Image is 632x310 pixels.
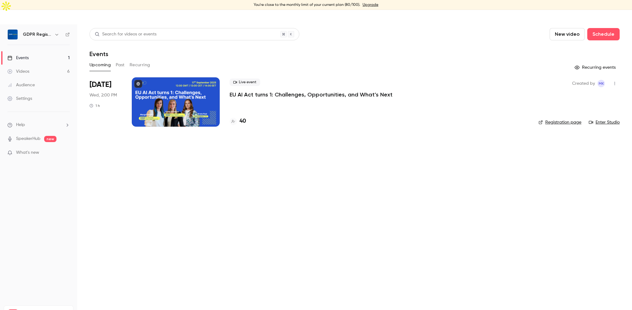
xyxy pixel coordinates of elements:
[8,30,18,39] img: GDPR Register
[89,103,100,108] div: 1 h
[7,82,35,88] div: Audience
[7,96,32,102] div: Settings
[7,55,29,61] div: Events
[597,80,605,87] span: Marit Kesa
[89,77,122,127] div: Sep 17 Wed, 2:00 PM (Europe/Tallinn)
[599,80,604,87] span: MK
[62,150,70,156] iframe: Noticeable Trigger
[572,63,620,72] button: Recurring events
[239,117,246,125] h4: 40
[230,79,260,86] span: Live event
[589,119,620,125] a: Enter Studio
[16,122,25,128] span: Help
[16,136,40,142] a: SpeakerHub
[44,136,56,142] span: new
[89,92,117,98] span: Wed, 2:00 PM
[572,80,595,87] span: Created by
[89,50,108,58] h1: Events
[130,60,150,70] button: Recurring
[23,31,52,38] h6: GDPR Register
[550,28,585,40] button: New video
[16,149,39,156] span: What's new
[230,117,246,125] a: 40
[363,2,378,7] a: Upgrade
[538,119,581,125] a: Registration page
[95,31,156,38] div: Search for videos or events
[230,91,393,98] a: EU AI Act turns 1: Challenges, Opportunities, and What’s Next
[7,68,29,75] div: Videos
[7,122,70,128] li: help-dropdown-opener
[89,80,111,90] span: [DATE]
[587,28,620,40] button: Schedule
[89,60,111,70] button: Upcoming
[116,60,125,70] button: Past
